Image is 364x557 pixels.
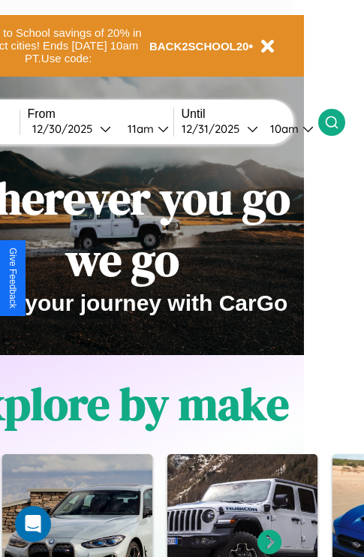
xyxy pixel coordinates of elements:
[263,122,302,136] div: 10am
[15,506,51,542] div: Open Intercom Messenger
[8,248,18,309] div: Give Feedback
[258,121,318,137] button: 10am
[182,122,247,136] div: 12 / 31 / 2025
[149,40,249,53] b: BACK2SCHOOL20
[182,107,318,121] label: Until
[116,121,173,137] button: 11am
[32,122,100,136] div: 12 / 30 / 2025
[28,121,116,137] button: 12/30/2025
[120,122,158,136] div: 11am
[28,107,173,121] label: From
